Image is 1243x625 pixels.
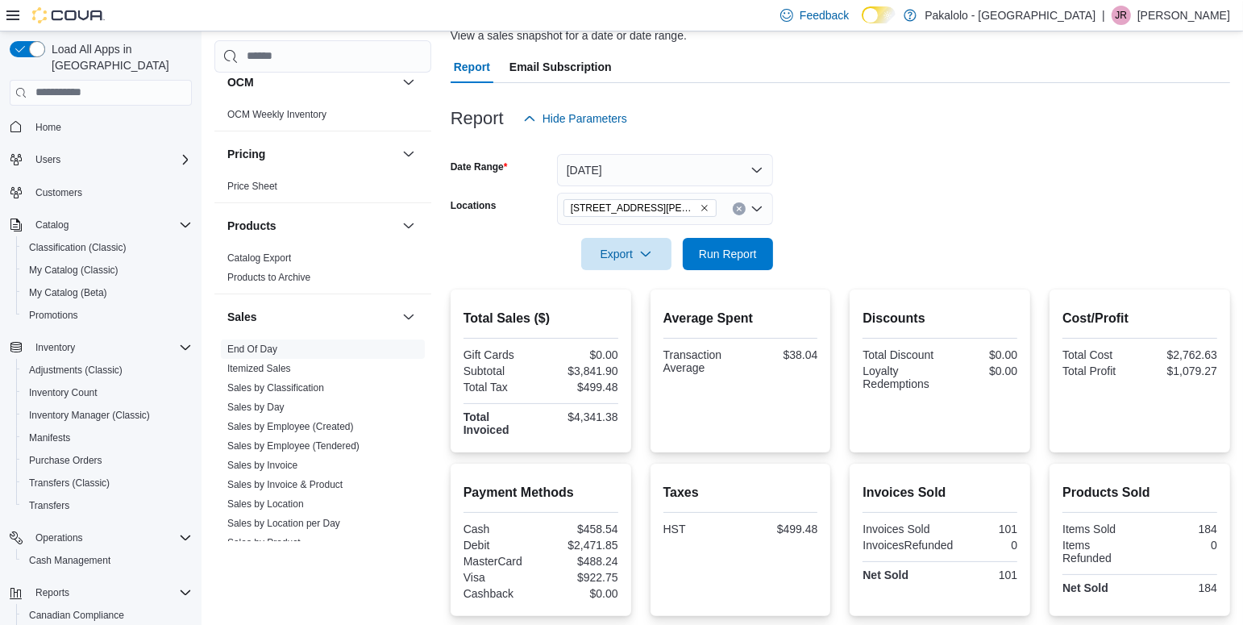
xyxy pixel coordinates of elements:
[743,348,817,361] div: $38.04
[227,537,301,548] a: Sales by Product
[1062,309,1217,328] h2: Cost/Profit
[23,551,192,570] span: Cash Management
[663,309,818,328] h2: Average Spent
[451,109,504,128] h3: Report
[214,340,431,617] div: Sales
[464,483,618,502] h2: Payment Methods
[23,606,131,625] a: Canadian Compliance
[23,260,192,280] span: My Catalog (Classic)
[227,362,291,375] span: Itemized Sales
[29,215,75,235] button: Catalog
[227,498,304,510] a: Sales by Location
[733,202,746,215] button: Clear input
[227,440,360,452] span: Sales by Employee (Tendered)
[663,348,738,374] div: Transaction Average
[227,344,277,355] a: End Of Day
[451,199,497,212] label: Locations
[1102,6,1105,25] p: |
[863,365,937,390] div: Loyalty Redemptions
[23,473,192,493] span: Transfers (Classic)
[227,74,254,90] h3: OCM
[464,523,538,535] div: Cash
[3,527,198,549] button: Operations
[29,409,150,422] span: Inventory Manager (Classic)
[3,581,198,604] button: Reports
[863,483,1017,502] h2: Invoices Sold
[16,404,198,427] button: Inventory Manager (Classic)
[16,472,198,494] button: Transfers (Classic)
[517,102,634,135] button: Hide Parameters
[663,523,738,535] div: HST
[16,359,198,381] button: Adjustments (Classic)
[959,539,1017,552] div: 0
[227,181,277,192] a: Price Sheet
[23,360,129,380] a: Adjustments (Classic)
[23,451,192,470] span: Purchase Orders
[399,216,418,235] button: Products
[544,587,618,600] div: $0.00
[3,115,198,139] button: Home
[227,180,277,193] span: Price Sheet
[3,148,198,171] button: Users
[699,246,757,262] span: Run Report
[862,6,896,23] input: Dark Mode
[23,360,192,380] span: Adjustments (Classic)
[563,199,717,217] span: 385 Tompkins Avenue
[214,248,431,294] div: Products
[943,569,1017,581] div: 101
[35,341,75,354] span: Inventory
[464,555,538,568] div: MasterCard
[29,609,124,622] span: Canadian Compliance
[3,181,198,204] button: Customers
[464,309,618,328] h2: Total Sales ($)
[227,518,340,529] a: Sales by Location per Day
[557,154,773,186] button: [DATE]
[29,386,98,399] span: Inventory Count
[1062,581,1108,594] strong: Net Sold
[862,23,863,24] span: Dark Mode
[16,494,198,517] button: Transfers
[35,531,83,544] span: Operations
[29,338,192,357] span: Inventory
[227,459,297,472] span: Sales by Invoice
[750,202,763,215] button: Open list of options
[451,27,687,44] div: View a sales snapshot for a date or date range.
[399,73,418,92] button: OCM
[1062,348,1137,361] div: Total Cost
[700,203,709,213] button: Remove 385 Tompkins Avenue from selection in this group
[16,281,198,304] button: My Catalog (Beta)
[1062,539,1137,565] div: Items Refunded
[227,421,354,432] a: Sales by Employee (Created)
[29,117,192,137] span: Home
[23,428,77,448] a: Manifests
[1137,6,1230,25] p: [PERSON_NAME]
[29,215,192,235] span: Catalog
[227,108,326,121] span: OCM Weekly Inventory
[1143,581,1217,594] div: 184
[464,410,509,436] strong: Total Invoiced
[1116,6,1128,25] span: JR
[23,383,192,402] span: Inventory Count
[227,272,310,283] a: Products to Archive
[23,451,109,470] a: Purchase Orders
[29,499,69,512] span: Transfers
[227,440,360,452] a: Sales by Employee (Tendered)
[943,348,1017,361] div: $0.00
[16,427,198,449] button: Manifests
[29,150,67,169] button: Users
[863,569,908,581] strong: Net Sold
[227,218,396,234] button: Products
[23,606,192,625] span: Canadian Compliance
[543,110,627,127] span: Hide Parameters
[227,309,396,325] button: Sales
[227,420,354,433] span: Sales by Employee (Created)
[29,431,70,444] span: Manifests
[454,51,490,83] span: Report
[227,109,326,120] a: OCM Weekly Inventory
[451,160,508,173] label: Date Range
[1112,6,1131,25] div: Justin Rochon
[863,539,953,552] div: InvoicesRefunded
[3,214,198,236] button: Catalog
[227,401,285,414] span: Sales by Day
